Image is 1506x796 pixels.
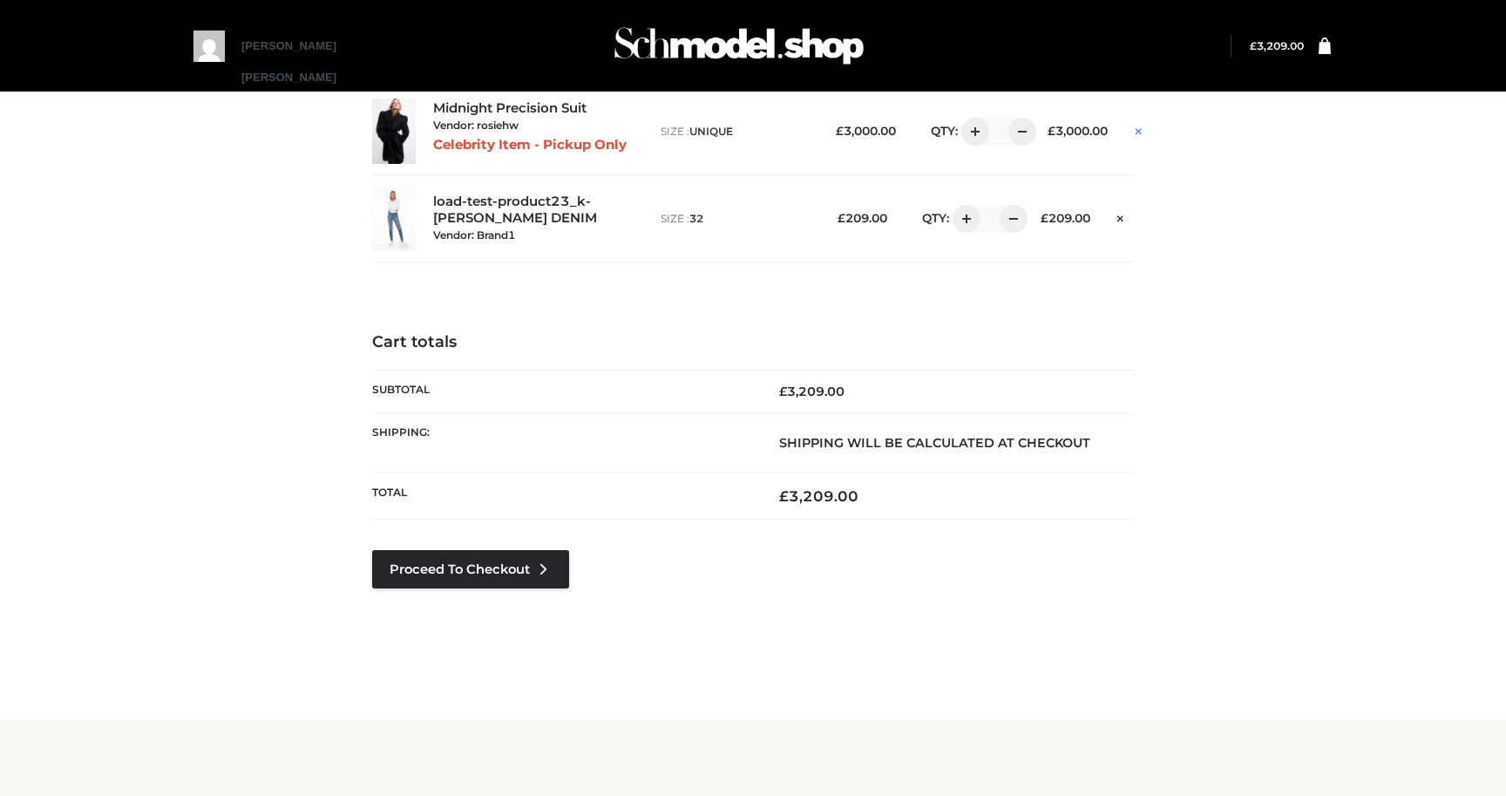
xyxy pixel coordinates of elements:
[372,186,416,251] img: load-test-product23_k-PARKER SMITH DENIM - 32
[913,118,1030,146] div: QTY:
[838,211,887,225] bdi: 209.00
[779,487,858,505] bdi: 3,209.00
[1250,39,1304,52] a: £3,209.00
[838,211,845,225] span: £
[779,487,789,505] span: £
[1250,39,1257,52] span: £
[905,205,1021,233] div: QTY:
[433,119,519,132] small: Vendor: rosiehw
[689,212,703,225] span: 32
[689,125,733,138] span: UNIQUE
[1041,211,1048,225] span: £
[372,333,1134,352] h4: Cart totals
[372,550,569,588] a: Proceed to Checkout
[433,228,515,242] small: Vendor: Brand1
[372,370,753,412] th: Subtotal
[372,473,753,520] th: Total
[433,137,643,153] p: Celebrity Item - Pickup Only
[372,412,753,473] th: Shipping:
[661,211,818,227] p: size :
[1048,124,1108,138] bdi: 3,000.00
[1041,211,1090,225] bdi: 209.00
[433,194,622,227] a: load-test-product23_k-[PERSON_NAME] DENIM
[1250,39,1304,52] bdi: 3,209.00
[661,124,818,139] p: size :
[1125,118,1151,140] a: Remove this item
[836,124,896,138] bdi: 3,000.00
[372,99,416,164] img: Midnight Precision Suit - UNIQUE
[608,11,870,80] img: Schmodel Admin 964
[836,124,844,138] span: £
[779,384,845,399] bdi: 3,209.00
[779,384,787,399] span: £
[779,435,1090,451] strong: Shipping will be calculated at checkout
[433,100,587,117] a: Midnight Precision Suit
[241,39,355,115] a: [PERSON_NAME] [PERSON_NAME]
[1108,205,1134,228] a: Remove this item
[1048,124,1055,138] span: £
